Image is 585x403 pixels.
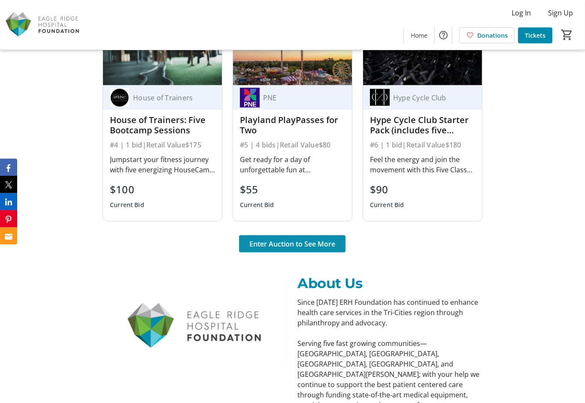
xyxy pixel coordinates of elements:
[435,27,452,44] button: Help
[130,93,205,102] div: House of Trainers
[525,31,546,40] span: Tickets
[297,297,482,328] p: Since [DATE] ERH Foundation has continued to enhance health care services in the Tri-Cities regio...
[260,93,335,102] div: PNE
[240,154,345,175] div: Get ready for a day of unforgettable fun at [GEOGRAPHIC_DATA]’s iconic Playland! This package inc...
[390,93,465,102] div: Hype Cycle Club
[240,115,345,135] div: Playland PlayPasses for Two
[5,3,82,46] img: Eagle Ridge Hospital Foundation's Logo
[370,182,404,197] div: $90
[239,235,346,253] button: Enter Auction to See More
[559,27,575,42] button: Cart
[477,31,508,40] span: Donations
[370,197,404,213] div: Current Bid
[541,6,580,20] button: Sign Up
[240,139,345,151] div: #5 | 4 bids | Retail Value $80
[240,88,260,108] img: PNE
[110,139,215,151] div: #4 | 1 bid | Retail Value $175
[110,197,144,213] div: Current Bid
[240,182,274,197] div: $55
[110,154,215,175] div: Jumpstart your fitness journey with five energizing HouseCamp bootcamp sessions at House of Train...
[370,154,475,175] div: Feel the energy and join the movement with this Five Class Pack to Hype Cycle Club in [GEOGRAPHIC...
[110,182,144,197] div: $100
[518,27,552,43] a: Tickets
[370,115,475,135] div: Hype Cycle Club Starter Pack (includes five classes)
[404,27,434,43] a: Home
[103,19,222,86] img: House of Trainers: Five Bootcamp Sessions
[370,139,475,151] div: #6 | 1 bid | Retail Value $180
[411,31,427,40] span: Home
[249,239,335,249] span: Enter Auction to See More
[363,19,482,86] img: Hype Cycle Club Starter Pack (includes five classes)
[103,273,287,377] img: undefined
[459,27,515,43] a: Donations
[512,8,531,18] span: Log In
[505,6,538,20] button: Log In
[233,19,352,86] img: Playland PlayPasses for Two
[110,88,130,108] img: House of Trainers
[110,115,215,135] div: House of Trainers: Five Bootcamp Sessions
[240,197,274,213] div: Current Bid
[548,8,573,18] span: Sign Up
[370,88,390,108] img: Hype Cycle Club
[297,273,482,294] p: About Us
